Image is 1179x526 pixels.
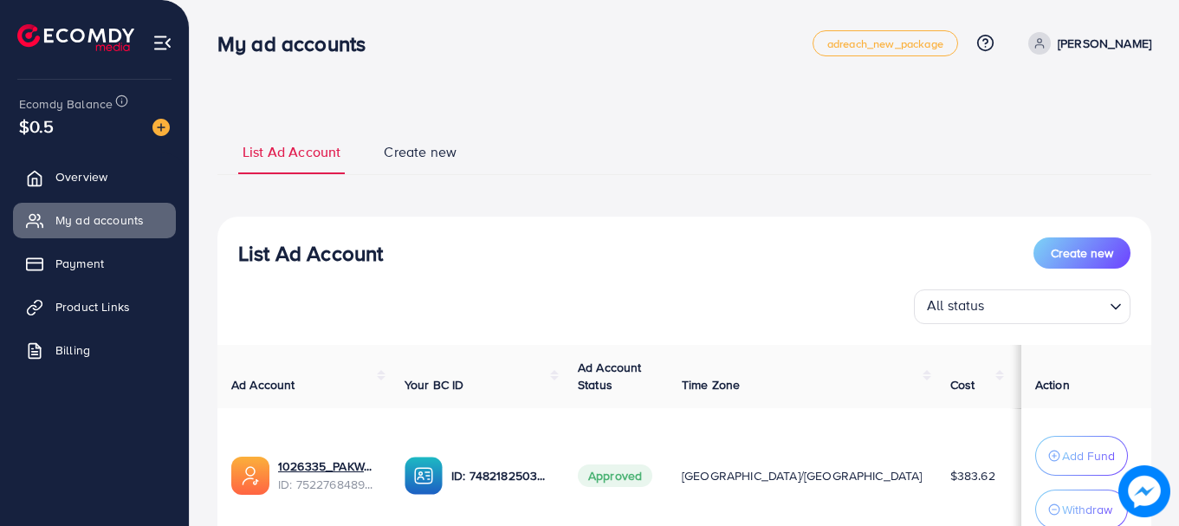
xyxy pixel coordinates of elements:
span: My ad accounts [55,211,144,229]
span: Action [1035,376,1070,393]
button: Add Fund [1035,436,1128,476]
button: Create new [1033,237,1130,269]
img: logo [17,24,134,51]
span: $0.5 [19,114,55,139]
a: Billing [13,333,176,367]
span: Your BC ID [405,376,464,393]
a: Product Links [13,289,176,324]
img: ic-ba-acc.ded83a64.svg [405,457,443,495]
h3: My ad accounts [217,31,379,56]
span: Overview [55,168,107,185]
span: All status [923,292,988,320]
span: ID: 7522768489221144593 [278,476,377,493]
span: [GEOGRAPHIC_DATA]/[GEOGRAPHIC_DATA] [682,467,923,484]
span: Time Zone [682,376,740,393]
span: Ecomdy Balance [19,95,113,113]
img: menu [152,33,172,53]
div: <span class='underline'>1026335_PAKWALL_1751531043864</span></br>7522768489221144593 [278,458,377,493]
span: Ad Account [231,376,295,393]
a: Payment [13,246,176,281]
img: image [1118,465,1170,517]
span: Ad Account Status [578,359,642,393]
span: List Ad Account [243,142,340,162]
img: ic-ads-acc.e4c84228.svg [231,457,269,495]
span: $383.62 [950,467,995,484]
span: Cost [950,376,975,393]
p: [PERSON_NAME] [1058,33,1151,54]
span: Create new [384,142,457,162]
span: Payment [55,255,104,272]
a: [PERSON_NAME] [1021,32,1151,55]
span: adreach_new_package [827,38,943,49]
h3: List Ad Account [238,241,383,266]
a: 1026335_PAKWALL_1751531043864 [278,458,377,475]
a: adreach_new_package [813,30,958,56]
div: Search for option [914,289,1130,324]
a: Overview [13,159,176,194]
p: Add Fund [1062,445,1115,466]
input: Search for option [990,293,1103,320]
span: Approved [578,464,652,487]
a: My ad accounts [13,203,176,237]
img: image [152,119,170,136]
p: Withdraw [1062,499,1112,520]
span: Billing [55,341,90,359]
span: Create new [1051,244,1113,262]
p: ID: 7482182503915372561 [451,465,550,486]
span: Product Links [55,298,130,315]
